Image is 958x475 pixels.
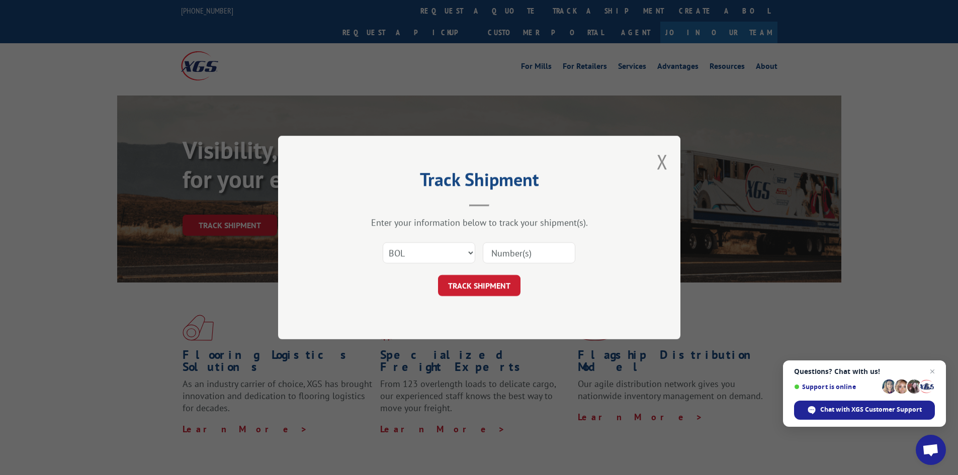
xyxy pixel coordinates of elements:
[794,401,935,420] div: Chat with XGS Customer Support
[820,405,922,414] span: Chat with XGS Customer Support
[483,242,575,263] input: Number(s)
[926,365,938,377] span: Close chat
[916,435,946,465] div: Open chat
[328,172,630,192] h2: Track Shipment
[438,275,520,296] button: TRACK SHIPMENT
[794,367,935,375] span: Questions? Chat with us!
[794,383,879,391] span: Support is online
[328,217,630,228] div: Enter your information below to track your shipment(s).
[657,148,668,175] button: Close modal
